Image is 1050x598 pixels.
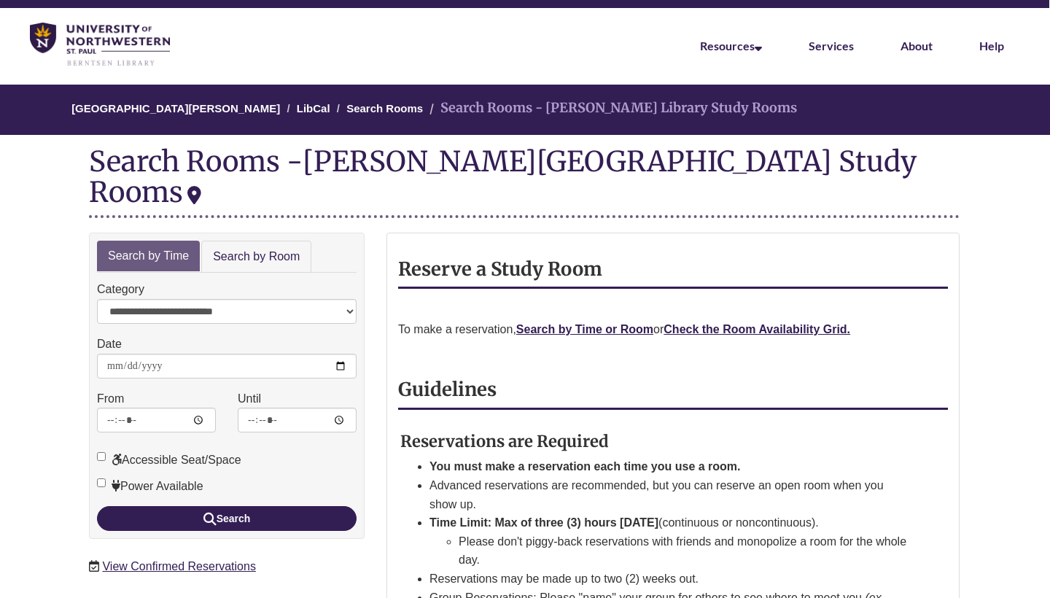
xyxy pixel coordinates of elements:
[71,102,280,114] a: [GEOGRAPHIC_DATA][PERSON_NAME]
[429,476,913,513] li: Advanced reservations are recommended, but you can reserve an open room when you show up.
[89,146,960,217] div: Search Rooms -
[429,516,658,529] strong: Time Limit: Max of three (3) hours [DATE]
[97,477,203,496] label: Power Available
[89,144,917,209] div: [PERSON_NAME][GEOGRAPHIC_DATA] Study Rooms
[700,39,762,53] a: Resources
[97,478,106,487] input: Power Available
[97,451,241,470] label: Accessible Seat/Space
[97,389,124,408] label: From
[201,241,311,273] a: Search by Room
[901,39,933,53] a: About
[89,85,960,135] nav: Breadcrumb
[979,39,1004,53] a: Help
[398,257,602,281] strong: Reserve a Study Room
[238,389,261,408] label: Until
[429,570,913,589] li: Reservations may be made up to two (2) weeks out.
[516,323,653,335] a: Search by Time or Room
[398,320,948,339] p: To make a reservation, or
[809,39,854,53] a: Services
[97,452,106,461] input: Accessible Seat/Space
[400,431,609,451] strong: Reservations are Required
[97,280,144,299] label: Category
[429,513,913,570] li: (continuous or noncontinuous).
[398,378,497,401] strong: Guidelines
[429,460,741,473] strong: You must make a reservation each time you use a room.
[97,506,357,531] button: Search
[97,241,200,272] a: Search by Time
[459,532,913,570] li: Please don't piggy-back reservations with friends and monopolize a room for the whole day.
[346,102,423,114] a: Search Rooms
[297,102,330,114] a: LibCal
[97,335,122,354] label: Date
[30,23,170,67] img: UNWSP Library Logo
[664,323,850,335] a: Check the Room Availability Grid.
[102,560,255,572] a: View Confirmed Reservations
[426,98,797,119] li: Search Rooms - [PERSON_NAME] Library Study Rooms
